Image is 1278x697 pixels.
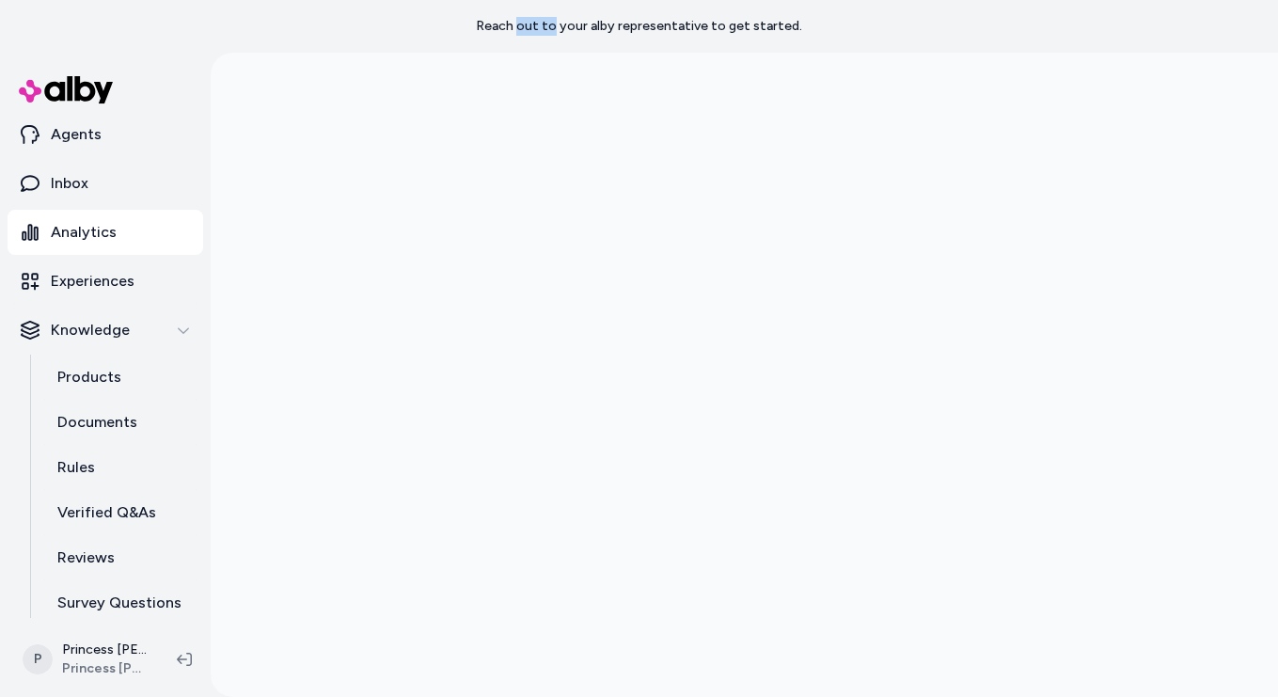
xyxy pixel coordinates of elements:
[62,659,147,678] span: Princess [PERSON_NAME] USA
[39,355,203,400] a: Products
[476,17,802,36] p: Reach out to your alby representative to get started.
[39,580,203,626] a: Survey Questions
[8,161,203,206] a: Inbox
[51,172,88,195] p: Inbox
[57,366,121,388] p: Products
[39,535,203,580] a: Reviews
[8,308,203,353] button: Knowledge
[57,501,156,524] p: Verified Q&As
[39,490,203,535] a: Verified Q&As
[8,112,203,157] a: Agents
[8,210,203,255] a: Analytics
[57,592,181,614] p: Survey Questions
[57,547,115,569] p: Reviews
[57,456,95,479] p: Rules
[62,641,147,659] p: Princess [PERSON_NAME] USA Shopify
[19,76,113,103] img: alby Logo
[39,400,203,445] a: Documents
[51,319,130,341] p: Knowledge
[51,221,117,244] p: Analytics
[11,629,162,689] button: PPrincess [PERSON_NAME] USA ShopifyPrincess [PERSON_NAME] USA
[8,259,203,304] a: Experiences
[51,123,102,146] p: Agents
[57,411,137,434] p: Documents
[23,644,53,674] span: P
[51,270,134,293] p: Experiences
[39,445,203,490] a: Rules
